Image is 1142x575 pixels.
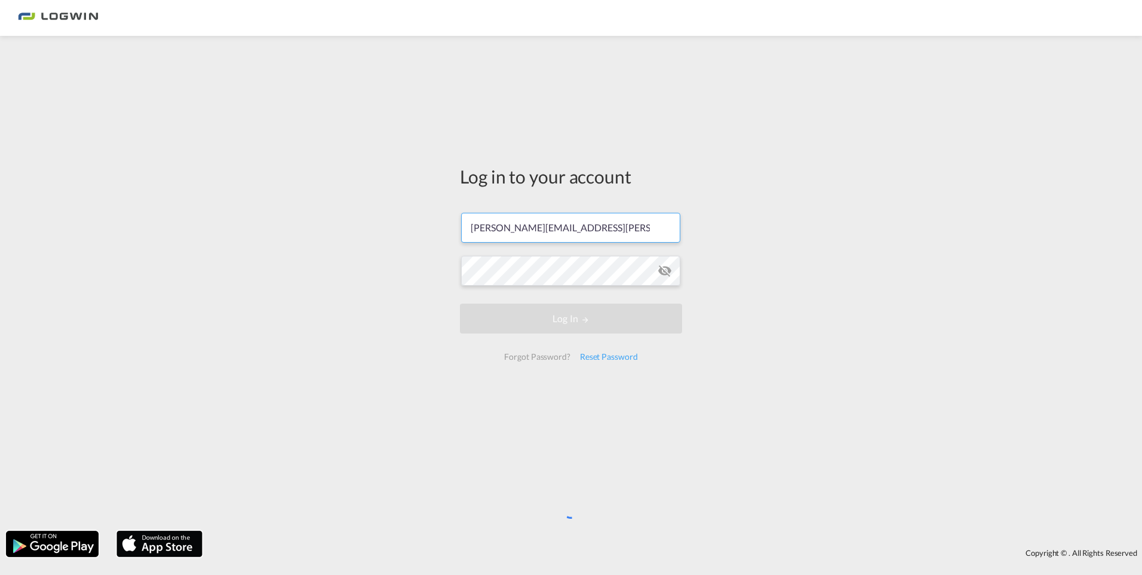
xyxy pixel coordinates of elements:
[499,346,575,368] div: Forgot Password?
[115,530,204,558] img: apple.png
[18,5,99,32] img: bc73a0e0d8c111efacd525e4c8ad7d32.png
[5,530,100,558] img: google.png
[461,213,680,243] input: Enter email/phone number
[460,164,682,189] div: Log in to your account
[208,543,1142,563] div: Copyright © . All Rights Reserved
[575,346,643,368] div: Reset Password
[658,264,672,278] md-icon: icon-eye-off
[460,304,682,334] button: LOGIN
